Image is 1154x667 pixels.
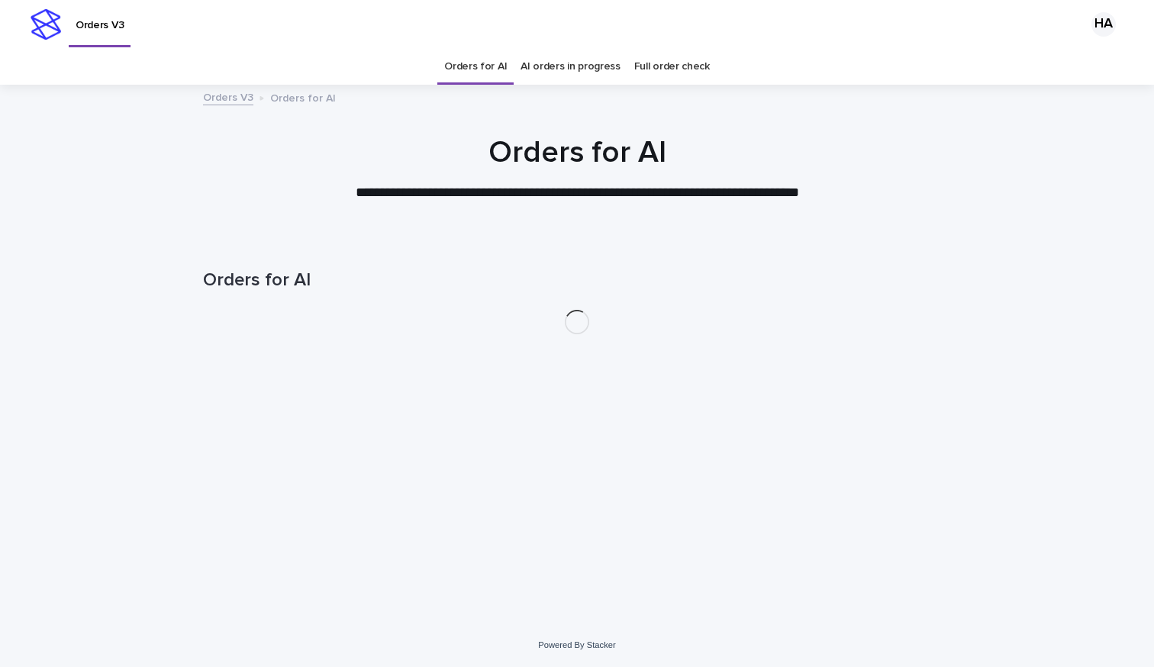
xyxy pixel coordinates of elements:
a: Powered By Stacker [538,640,615,649]
p: Orders for AI [270,89,336,105]
a: Full order check [634,49,710,85]
a: Orders V3 [203,88,253,105]
a: AI orders in progress [521,49,621,85]
img: stacker-logo-s-only.png [31,9,61,40]
h1: Orders for AI [203,269,951,292]
div: HA [1091,12,1116,37]
h1: Orders for AI [203,134,951,171]
a: Orders for AI [444,49,507,85]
